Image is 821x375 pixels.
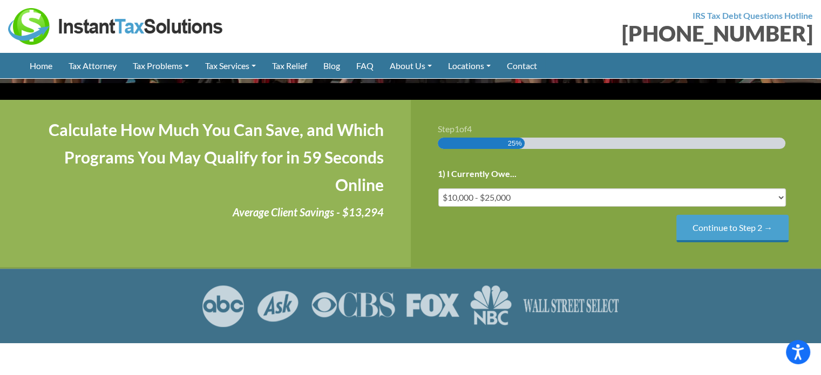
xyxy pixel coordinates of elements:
img: Wall Street Select [523,285,620,327]
strong: IRS Tax Debt Questions Hotline [693,10,813,21]
a: Tax Attorney [60,53,125,78]
img: NBC [470,285,512,327]
img: FOX [406,285,459,327]
a: Blog [315,53,348,78]
span: 4 [467,124,472,134]
a: FAQ [348,53,382,78]
h4: Calculate How Much You Can Save, and Which Programs You May Qualify for in 59 Seconds Online [27,116,384,199]
img: ASK [256,285,300,327]
a: Home [22,53,60,78]
span: 25% [508,138,522,149]
div: [PHONE_NUMBER] [419,23,813,44]
input: Continue to Step 2 → [676,215,789,242]
a: Tax Relief [264,53,315,78]
label: 1) I Currently Owe... [438,168,517,180]
h3: Step of [438,125,795,133]
a: Contact [499,53,545,78]
img: Instant Tax Solutions Logo [8,8,224,45]
a: Tax Services [197,53,264,78]
span: 1 [454,124,459,134]
a: Instant Tax Solutions Logo [8,20,224,30]
a: Locations [440,53,499,78]
img: CBS [311,285,395,327]
i: Average Client Savings - $13,294 [233,206,384,219]
a: About Us [382,53,440,78]
a: Tax Problems [125,53,197,78]
img: ABC [201,285,245,327]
